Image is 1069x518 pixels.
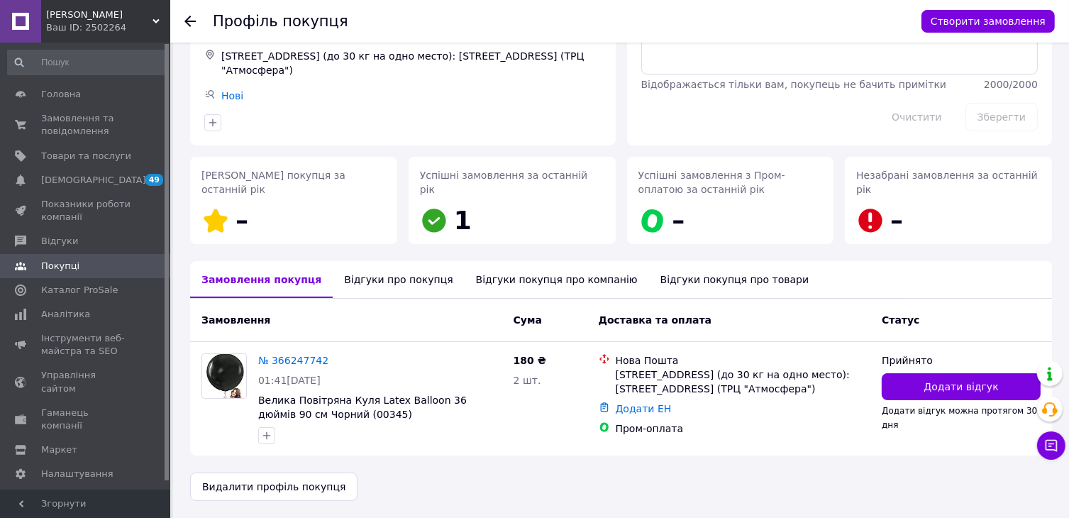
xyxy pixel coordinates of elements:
div: Пром-оплата [616,421,871,436]
span: Налаштування [41,468,113,480]
div: Ваш ID: 2502264 [46,21,170,34]
span: – [890,206,903,235]
span: Статус [882,314,919,326]
a: Нові [221,90,243,101]
a: Велика Повітряна Куля Latex Balloon 36 дюймів 90 см Чорний (00345) [258,395,467,420]
span: Anny Store [46,9,153,21]
span: Додати відгук [924,380,998,394]
a: № 366247742 [258,355,328,366]
button: Чат з покупцем [1037,431,1065,460]
img: Фото товару [203,354,245,398]
span: Показники роботи компанії [41,198,131,224]
span: 49 [145,174,163,186]
span: 2 шт. [514,375,541,386]
button: Видалити профіль покупця [190,473,358,501]
button: Створити замовлення [921,10,1055,33]
span: [PERSON_NAME] покупця за останній рік [201,170,345,195]
span: 01:41[DATE] [258,375,321,386]
span: Відгуки [41,235,78,248]
div: Відгуки покупця про товари [649,261,820,298]
span: Відображається тільки вам, покупець не бачить примітки [641,79,947,90]
h1: Профіль покупця [213,13,348,30]
span: Замовлення та повідомлення [41,112,131,138]
span: Додати відгук можна протягом 30 дня [882,406,1037,430]
div: Нова Пошта [616,353,871,368]
span: Успішні замовлення з Пром-оплатою за останній рік [638,170,785,195]
span: Товари та послуги [41,150,131,162]
span: Головна [41,88,81,101]
span: 1 [454,206,472,235]
input: Пошук [7,50,167,75]
div: Замовлення покупця [190,261,333,298]
span: – [672,206,685,235]
span: Каталог ProSale [41,284,118,297]
span: 180 ₴ [514,355,546,366]
span: Управління сайтом [41,369,131,395]
div: Прийнято [882,353,1041,368]
span: Інструменти веб-майстра та SEO [41,332,131,358]
a: Додати ЕН [616,403,672,414]
a: Фото товару [201,353,247,399]
span: Гаманець компанії [41,407,131,432]
div: [STREET_ADDRESS] (до 30 кг на одно место): [STREET_ADDRESS] (ТРЦ "Атмосфера") [218,46,604,80]
button: Додати відгук [882,373,1041,400]
span: Замовлення [201,314,270,326]
div: Повернутися назад [184,14,196,28]
div: Відгуки покупця про компанію [465,261,649,298]
span: Маркет [41,443,77,456]
span: 2000 / 2000 [984,79,1038,90]
span: Cума [514,314,542,326]
div: [STREET_ADDRESS] (до 30 кг на одно место): [STREET_ADDRESS] (ТРЦ "Атмосфера") [616,368,871,396]
span: [DEMOGRAPHIC_DATA] [41,174,146,187]
span: – [236,206,248,235]
span: Доставка та оплата [599,314,712,326]
div: Відгуки про покупця [333,261,464,298]
span: Успішні замовлення за останній рік [420,170,587,195]
span: Аналітика [41,308,90,321]
span: Незабрані замовлення за останній рік [856,170,1038,195]
span: Покупці [41,260,79,272]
